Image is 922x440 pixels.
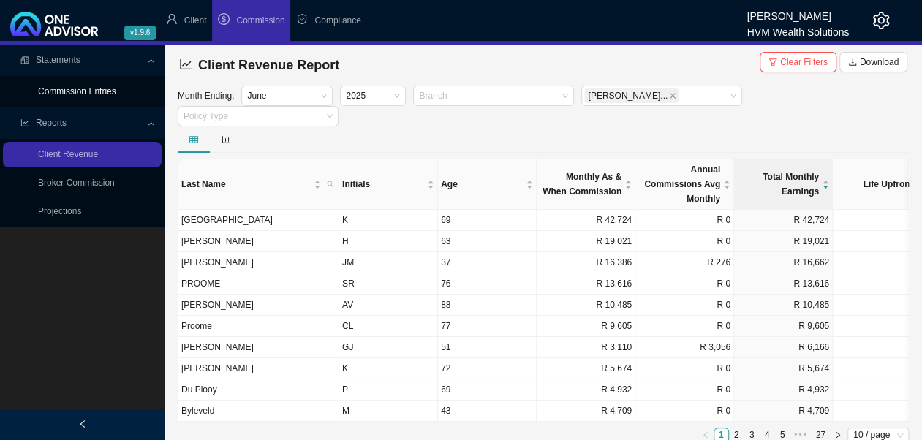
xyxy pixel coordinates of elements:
[178,316,339,337] td: Proome
[635,358,734,379] td: R 0
[184,15,207,26] span: Client
[635,210,734,231] td: R 0
[441,363,450,373] span: 72
[588,89,668,102] span: [PERSON_NAME]...
[441,342,450,352] span: 51
[734,273,833,295] td: R 13,616
[537,273,635,295] td: R 13,616
[635,231,734,252] td: R 0
[339,295,438,316] td: AV
[702,431,709,439] span: left
[537,295,635,316] td: R 10,485
[339,159,438,210] th: Initials
[178,231,339,252] td: [PERSON_NAME]
[189,135,198,144] span: table
[540,170,621,199] span: Monthly As & When Commission
[669,92,676,99] span: close
[635,273,734,295] td: R 0
[780,55,828,69] span: Clear Filters
[737,170,819,199] span: Total Monthly Earnings
[178,252,339,273] td: [PERSON_NAME]
[734,379,833,401] td: R 4,932
[324,174,337,194] span: search
[339,273,438,295] td: SR
[441,406,450,416] span: 43
[10,12,98,36] img: 2df55531c6924b55f21c4cf5d4484680-logo-light.svg
[537,379,635,401] td: R 4,932
[178,358,339,379] td: [PERSON_NAME]
[78,420,87,428] span: left
[314,15,360,26] span: Compliance
[222,135,230,144] span: bar-chart
[346,86,400,105] span: 2025
[339,210,438,231] td: K
[441,257,450,268] span: 37
[537,358,635,379] td: R 5,674
[441,321,450,331] span: 77
[339,231,438,252] td: H
[441,278,450,289] span: 76
[339,252,438,273] td: JM
[635,337,734,358] td: R 3,056
[768,58,777,67] span: filter
[635,379,734,401] td: R 0
[836,177,918,191] span: Life Upfronts
[178,295,339,316] td: [PERSON_NAME]
[635,316,734,337] td: R 0
[872,12,890,29] span: setting
[36,118,67,128] span: Reports
[179,58,192,71] span: line-chart
[198,58,339,72] span: Client Revenue Report
[20,118,29,127] span: line-chart
[848,58,857,67] span: download
[38,178,115,188] a: Broker Commission
[584,88,679,103] span: Wesley Bowman
[36,55,80,65] span: Statements
[734,295,833,316] td: R 10,485
[166,13,178,25] span: user
[339,379,438,401] td: P
[635,252,734,273] td: R 276
[734,337,833,358] td: R 6,166
[441,236,450,246] span: 63
[537,210,635,231] td: R 42,724
[339,358,438,379] td: K
[178,273,339,295] td: PROOME
[178,401,339,422] td: Byleveld
[734,401,833,422] td: R 4,709
[441,177,523,191] span: Age
[339,316,438,337] td: CL
[247,86,327,105] span: June
[441,384,450,395] span: 69
[635,401,734,422] td: R 0
[438,159,537,210] th: Age
[537,337,635,358] td: R 3,110
[339,337,438,358] td: GJ
[124,26,156,40] span: v1.9.6
[537,252,635,273] td: R 16,386
[734,210,833,231] td: R 42,724
[38,86,116,96] a: Commission Entries
[638,162,720,206] span: Annual Commissions Avg Monthly
[734,231,833,252] td: R 19,021
[537,159,635,210] th: Monthly As & When Commission
[296,13,308,25] span: safety
[537,316,635,337] td: R 9,605
[327,181,334,188] span: search
[178,379,339,401] td: Du Plooy
[635,295,734,316] td: R 0
[834,431,842,439] span: right
[342,177,424,191] span: Initials
[537,401,635,422] td: R 4,709
[178,91,234,101] span: Month Ending:
[38,149,98,159] a: Client Revenue
[734,358,833,379] td: R 5,674
[236,15,284,26] span: Commission
[178,337,339,358] td: [PERSON_NAME]
[860,55,899,69] span: Download
[747,4,849,20] div: [PERSON_NAME]
[537,231,635,252] td: R 19,021
[441,215,450,225] span: 69
[441,300,450,310] span: 88
[635,159,734,210] th: Annual Commissions Avg Monthly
